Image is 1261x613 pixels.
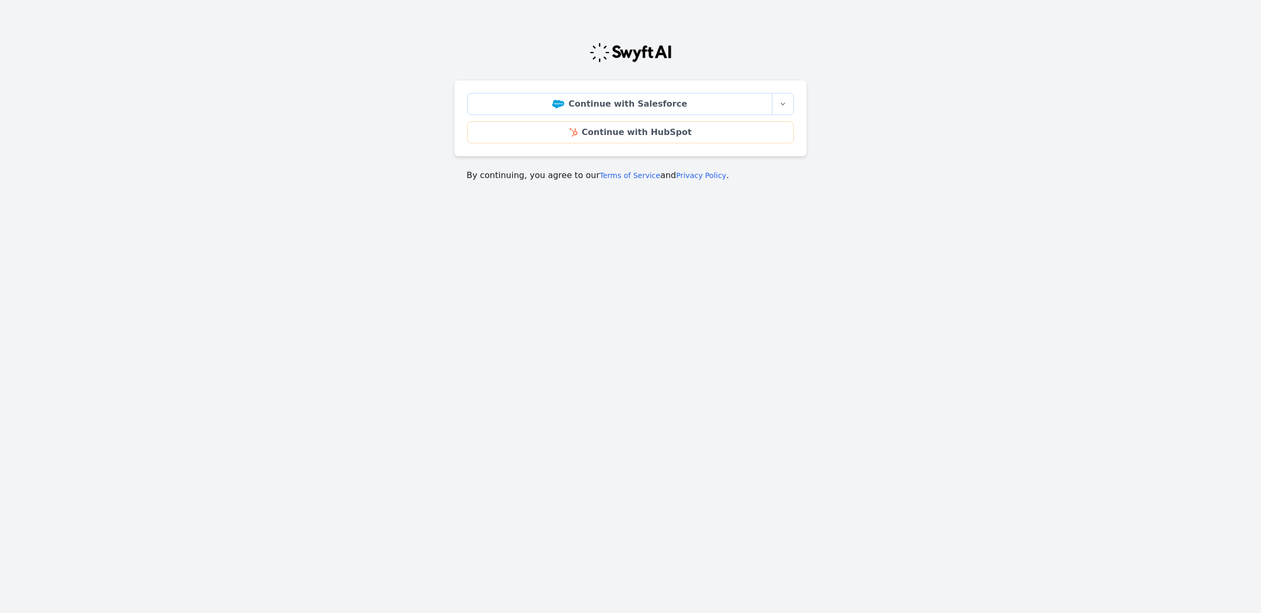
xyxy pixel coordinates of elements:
p: By continuing, you agree to our and . [467,169,794,182]
img: HubSpot [570,128,577,137]
a: Continue with HubSpot [467,121,794,143]
a: Continue with Salesforce [467,93,772,115]
a: Privacy Policy [676,171,726,180]
img: Salesforce [552,100,564,108]
img: Swyft Logo [589,42,672,63]
a: Terms of Service [600,171,660,180]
